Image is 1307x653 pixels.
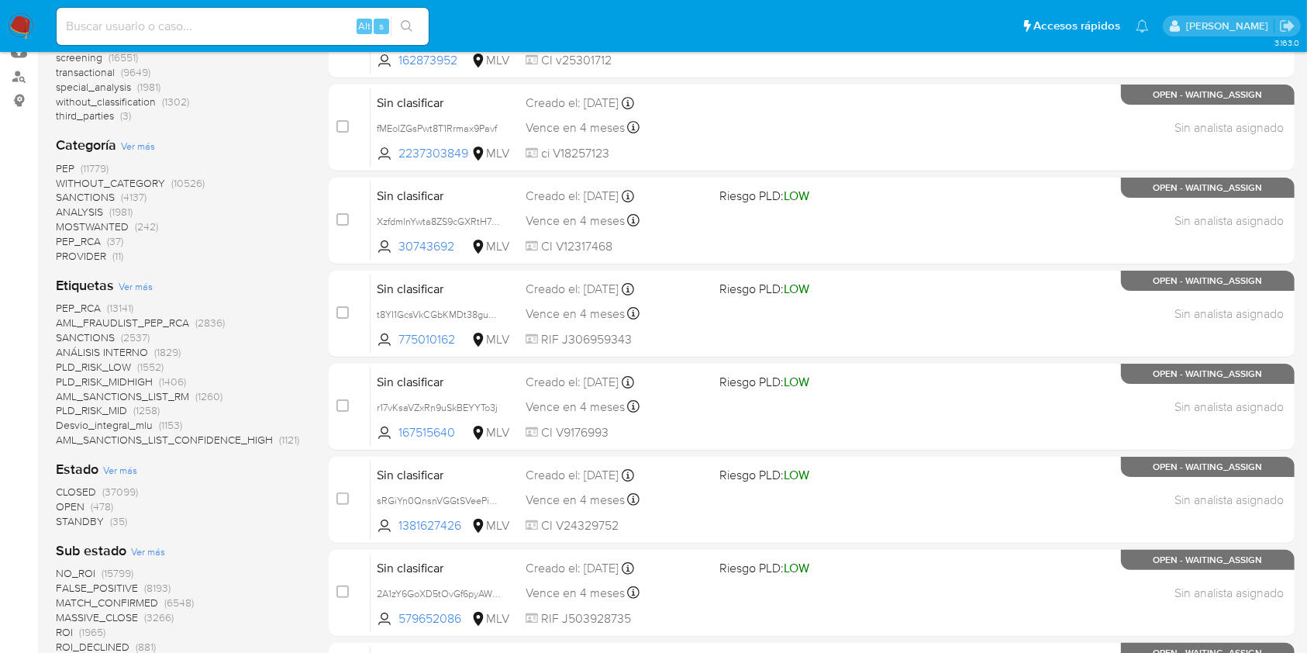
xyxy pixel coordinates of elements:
span: Alt [358,19,371,33]
span: Accesos rápidos [1033,18,1120,34]
input: Buscar usuario o caso... [57,16,429,36]
span: 3.163.0 [1274,36,1299,49]
p: agustin.duran@mercadolibre.com [1186,19,1274,33]
a: Salir [1279,18,1295,34]
span: s [379,19,384,33]
button: search-icon [391,16,422,37]
a: Notificaciones [1136,19,1149,33]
